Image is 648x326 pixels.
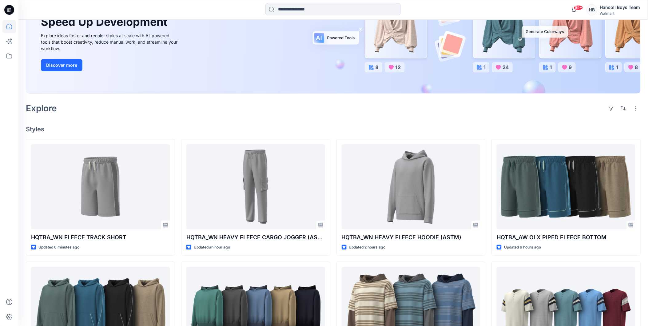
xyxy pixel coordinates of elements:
[194,244,230,251] p: Updated an hour ago
[600,4,640,11] div: Hansoll Boys Team
[342,233,480,242] p: HQTBA_WN HEAVY FLEECE HOODIE (ASTM)
[26,103,57,113] h2: Explore
[342,144,480,229] a: HQTBA_WN HEAVY FLEECE HOODIE (ASTM)
[349,244,386,251] p: Updated 2 hours ago
[504,244,541,251] p: Updated 6 hours ago
[497,233,635,242] p: HQTBA_AW OLX PIPED FLEECE BOTTOM
[41,59,179,71] a: Discover more
[31,233,170,242] p: HQTBA_WN FLEECE TRACK SHORT
[600,11,640,16] div: Walmart
[186,144,325,229] a: HQTBA_WN HEAVY FLEECE CARGO JOGGER (ASTM)
[38,244,79,251] p: Updated 8 minutes ago
[31,144,170,229] a: HQTBA_WN FLEECE TRACK SHORT
[186,233,325,242] p: HQTBA_WN HEAVY FLEECE CARGO JOGGER (ASTM)
[26,125,641,133] h4: Styles
[586,4,598,15] div: HB
[497,144,635,229] a: HQTBA_AW OLX PIPED FLEECE BOTTOM
[41,32,179,52] div: Explore ideas faster and recolor styles at scale with AI-powered tools that boost creativity, red...
[41,59,82,71] button: Discover more
[574,5,583,10] span: 99+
